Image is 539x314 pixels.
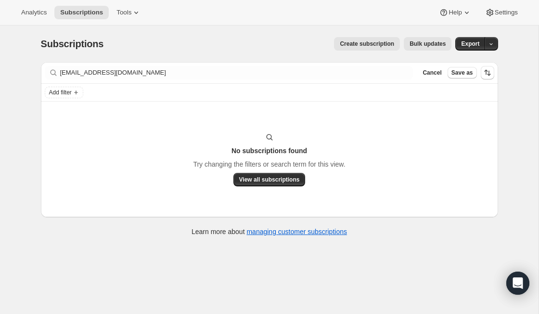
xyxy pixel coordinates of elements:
span: Analytics [21,9,47,16]
button: Add filter [45,87,83,98]
span: Subscriptions [60,9,103,16]
a: managing customer subscriptions [246,228,347,235]
button: Subscriptions [54,6,109,19]
input: Filter subscribers [60,66,413,79]
span: Tools [116,9,131,16]
button: Save as [448,67,477,78]
span: Export [461,40,479,48]
div: Open Intercom Messenger [506,272,529,295]
button: Analytics [15,6,52,19]
button: Export [455,37,485,51]
span: Settings [495,9,518,16]
button: Help [433,6,477,19]
p: Try changing the filters or search term for this view. [193,159,345,169]
button: Create subscription [334,37,400,51]
button: Bulk updates [404,37,451,51]
h3: No subscriptions found [231,146,307,156]
button: Tools [111,6,147,19]
span: Save as [451,69,473,77]
button: Sort the results [481,66,494,79]
button: Settings [479,6,524,19]
span: Add filter [49,89,72,96]
p: Learn more about [192,227,347,236]
button: View all subscriptions [233,173,306,186]
span: Create subscription [340,40,394,48]
span: Subscriptions [41,39,104,49]
button: Cancel [419,67,445,78]
span: Bulk updates [410,40,446,48]
span: Cancel [423,69,441,77]
span: View all subscriptions [239,176,300,183]
span: Help [449,9,462,16]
